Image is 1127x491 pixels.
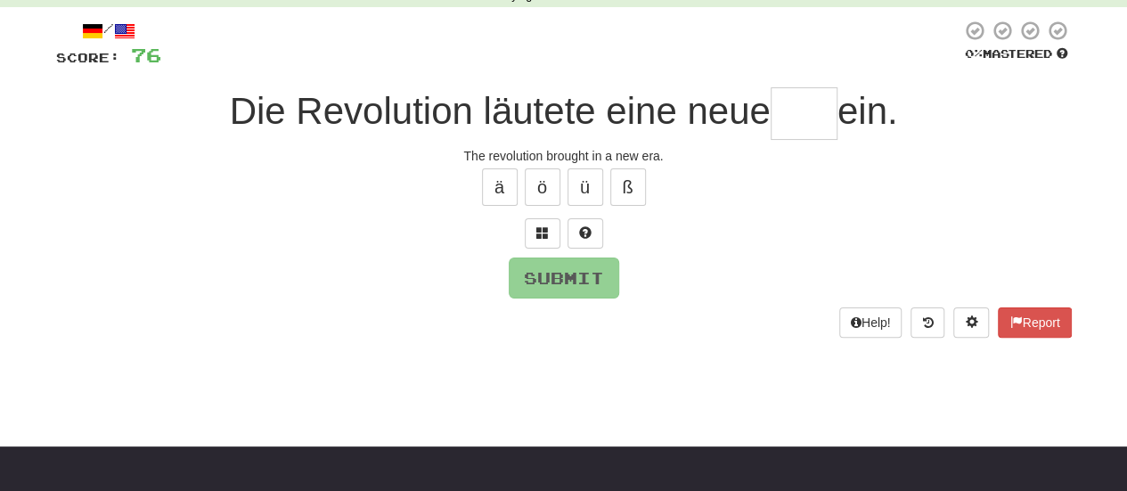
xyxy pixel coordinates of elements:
[839,307,902,338] button: Help!
[961,46,1072,62] div: Mastered
[911,307,944,338] button: Round history (alt+y)
[56,50,120,65] span: Score:
[965,46,983,61] span: 0 %
[610,168,646,206] button: ß
[525,218,560,249] button: Switch sentence to multiple choice alt+p
[56,147,1072,165] div: The revolution brought in a new era.
[837,90,898,132] span: ein.
[568,168,603,206] button: ü
[509,258,619,299] button: Submit
[230,90,771,132] span: Die Revolution läutete eine neue
[482,168,518,206] button: ä
[525,168,560,206] button: ö
[56,20,161,42] div: /
[131,44,161,66] span: 76
[568,218,603,249] button: Single letter hint - you only get 1 per sentence and score half the points! alt+h
[998,307,1071,338] button: Report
